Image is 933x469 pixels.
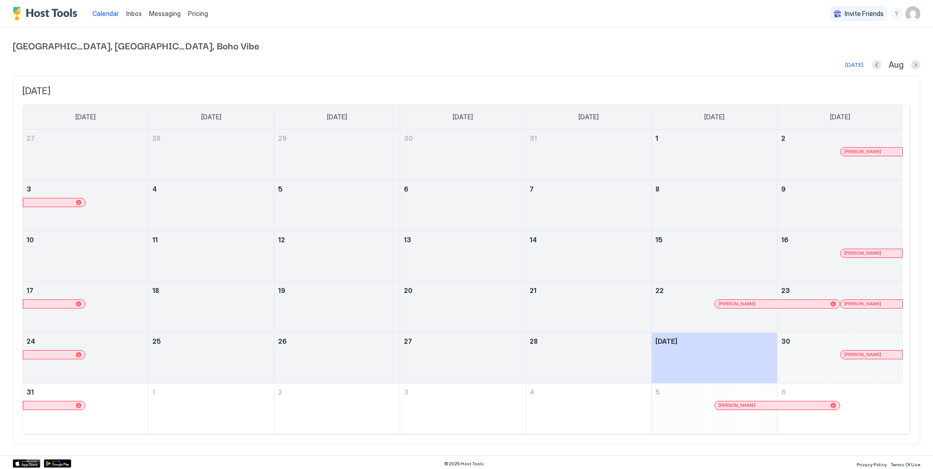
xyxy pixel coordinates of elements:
td: September 4, 2025 [525,383,651,434]
span: [DATE] [655,337,677,345]
td: August 26, 2025 [274,332,400,383]
td: August 27, 2025 [400,332,526,383]
span: 9 [781,185,786,193]
a: August 18, 2025 [149,282,274,299]
span: 15 [655,236,663,244]
a: August 24, 2025 [23,333,148,350]
a: August 26, 2025 [274,333,400,350]
span: 4 [530,388,534,396]
td: August 6, 2025 [400,180,526,231]
a: August 15, 2025 [652,231,777,248]
iframe: Intercom live chat [9,438,31,460]
a: Saturday [821,105,859,129]
span: [DATE] [830,113,850,121]
td: July 31, 2025 [525,130,651,181]
td: September 5, 2025 [651,383,777,434]
span: © 2025 Host Tools [444,461,484,467]
td: August 19, 2025 [274,282,400,332]
span: [DATE] [22,85,911,97]
span: 2 [278,388,282,396]
td: July 28, 2025 [149,130,274,181]
td: August 9, 2025 [777,180,903,231]
a: August 9, 2025 [777,181,903,197]
span: 17 [27,287,33,294]
span: 28 [530,337,538,345]
a: August 1, 2025 [652,130,777,147]
span: 5 [655,388,660,396]
button: Next month [911,60,920,69]
a: Calendar [92,9,119,18]
a: July 27, 2025 [23,130,148,147]
a: September 5, 2025 [652,384,777,400]
span: [PERSON_NAME] [844,352,881,357]
div: [PERSON_NAME] [844,250,899,256]
a: August 23, 2025 [777,282,903,299]
a: July 28, 2025 [149,130,274,147]
span: 8 [655,185,660,193]
a: August 7, 2025 [526,181,651,197]
td: July 30, 2025 [400,130,526,181]
span: 16 [781,236,788,244]
a: Inbox [126,9,142,18]
span: 30 [781,337,790,345]
td: September 2, 2025 [274,383,400,434]
a: August 22, 2025 [652,282,777,299]
td: August 23, 2025 [777,282,903,332]
td: August 15, 2025 [651,231,777,282]
a: August 4, 2025 [149,181,274,197]
span: 1 [152,388,155,396]
span: 3 [404,388,408,396]
span: [PERSON_NAME] [844,149,881,155]
a: July 30, 2025 [400,130,525,147]
a: August 6, 2025 [400,181,525,197]
a: App Store [13,459,40,468]
span: 6 [404,185,408,193]
span: 20 [404,287,413,294]
span: 22 [655,287,664,294]
td: August 25, 2025 [149,332,274,383]
span: 25 [152,337,161,345]
span: [PERSON_NAME] [719,301,756,307]
span: 27 [27,134,35,142]
span: 26 [278,337,287,345]
td: July 27, 2025 [23,130,149,181]
td: August 10, 2025 [23,231,149,282]
a: August 25, 2025 [149,333,274,350]
td: August 17, 2025 [23,282,149,332]
span: 21 [530,287,536,294]
a: August 29, 2025 [652,333,777,350]
span: 31 [27,388,34,396]
span: [PERSON_NAME] [719,402,756,408]
span: Pricing [188,10,208,18]
td: August 1, 2025 [651,130,777,181]
a: September 1, 2025 [149,384,274,400]
a: Privacy Policy [857,459,887,469]
span: 13 [404,236,411,244]
a: August 2, 2025 [777,130,903,147]
td: August 8, 2025 [651,180,777,231]
a: August 3, 2025 [23,181,148,197]
a: August 31, 2025 [23,384,148,400]
span: 2 [781,134,785,142]
a: Messaging [149,9,181,18]
td: August 11, 2025 [149,231,274,282]
a: August 5, 2025 [274,181,400,197]
td: August 22, 2025 [651,282,777,332]
span: [PERSON_NAME] [844,250,881,256]
button: [DATE] [844,59,865,70]
td: July 29, 2025 [274,130,400,181]
a: August 19, 2025 [274,282,400,299]
a: August 20, 2025 [400,282,525,299]
span: 27 [404,337,412,345]
span: Messaging [149,10,181,17]
div: [PERSON_NAME] [844,149,899,155]
a: August 12, 2025 [274,231,400,248]
span: 7 [530,185,534,193]
td: August 12, 2025 [274,231,400,282]
span: Privacy Policy [857,462,887,467]
span: 12 [278,236,285,244]
td: August 16, 2025 [777,231,903,282]
td: September 6, 2025 [777,383,903,434]
td: August 30, 2025 [777,332,903,383]
td: August 20, 2025 [400,282,526,332]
